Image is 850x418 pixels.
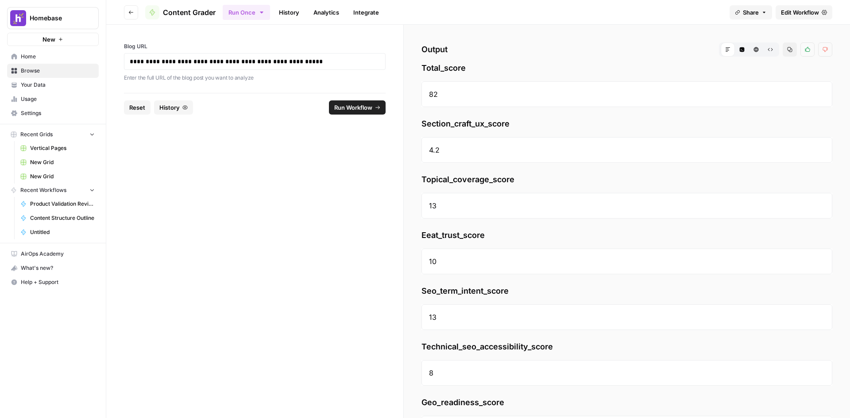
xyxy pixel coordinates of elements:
[154,100,193,115] button: History
[30,173,95,180] span: New Grid
[7,261,99,275] button: What's new?
[348,5,384,19] a: Integrate
[776,5,832,19] a: Edit Workflow
[163,7,216,18] span: Content Grader
[7,128,99,141] button: Recent Grids
[20,130,53,138] span: Recent Grids
[30,228,95,236] span: Untitled
[7,78,99,92] a: Your Data
[7,247,99,261] a: AirOps Academy
[421,341,832,353] span: Technical_seo_accessibility_score
[30,214,95,222] span: Content Structure Outline
[730,5,772,19] button: Share
[743,8,759,17] span: Share
[421,360,832,386] div: 8
[129,103,145,112] span: Reset
[42,35,55,44] span: New
[421,193,832,219] div: 13
[16,141,99,155] a: Vertical Pages
[21,109,95,117] span: Settings
[124,73,386,82] p: Enter the full URL of the blog post you want to analyze
[124,42,386,50] label: Blog URL
[421,42,832,57] h2: Output
[16,169,99,184] a: New Grid
[7,64,99,78] a: Browse
[124,100,151,115] button: Reset
[7,33,99,46] button: New
[421,304,832,330] div: 13
[21,53,95,61] span: Home
[781,8,819,17] span: Edit Workflow
[159,103,180,112] span: History
[21,95,95,103] span: Usage
[30,158,95,166] span: New Grid
[329,100,386,115] button: Run Workflow
[30,14,83,23] span: Homebase
[421,173,832,186] span: Topical_coverage_score
[21,81,95,89] span: Your Data
[16,155,99,169] a: New Grid
[421,118,832,130] span: Section_craft_ux_score
[223,5,270,20] button: Run Once
[21,67,95,75] span: Browse
[308,5,344,19] a: Analytics
[10,10,26,26] img: Homebase Logo
[421,229,832,242] span: Eeat_trust_score
[16,225,99,239] a: Untitled
[7,184,99,197] button: Recent Workflows
[8,261,98,275] div: What's new?
[21,278,95,286] span: Help + Support
[16,197,99,211] a: Product Validation Revision
[145,5,216,19] a: Content Grader
[421,249,832,274] div: 10
[421,285,832,297] span: Seo_term_intent_score
[21,250,95,258] span: AirOps Academy
[274,5,305,19] a: History
[334,103,372,112] span: Run Workflow
[20,186,66,194] span: Recent Workflows
[421,396,832,409] span: Geo_readiness_score
[7,92,99,106] a: Usage
[421,62,832,74] span: Total_score
[421,137,832,163] div: 4.2
[30,200,95,208] span: Product Validation Revision
[7,7,99,29] button: Workspace: Homebase
[7,106,99,120] a: Settings
[7,275,99,289] button: Help + Support
[7,50,99,64] a: Home
[30,144,95,152] span: Vertical Pages
[16,211,99,225] a: Content Structure Outline
[421,81,832,107] div: 82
